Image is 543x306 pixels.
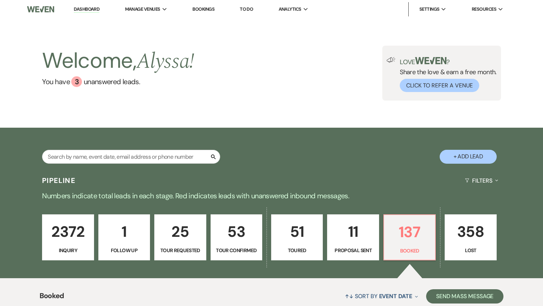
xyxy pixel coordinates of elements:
[387,57,395,63] img: loud-speaker-illustration.svg
[383,214,436,261] a: 137Booked
[159,220,201,244] p: 25
[445,214,496,261] a: 358Lost
[103,246,145,254] p: Follow Up
[42,76,194,87] a: You have 3 unanswered leads.
[345,292,353,300] span: ↑↓
[342,287,420,306] button: Sort By Event Date
[419,6,440,13] span: Settings
[379,292,412,300] span: Event Date
[42,46,194,76] h2: Welcome,
[472,6,496,13] span: Resources
[276,220,318,244] p: 51
[103,220,145,244] p: 1
[192,6,214,12] a: Bookings
[332,220,374,244] p: 11
[211,214,262,261] a: 53Tour Confirmed
[40,290,64,306] span: Booked
[400,57,497,65] p: Love ?
[27,2,54,17] img: Weven Logo
[240,6,253,12] a: To Do
[400,79,479,92] button: Click to Refer a Venue
[449,220,492,244] p: 358
[276,246,318,254] p: Toured
[279,6,301,13] span: Analytics
[415,57,447,64] img: weven-logo-green.svg
[449,246,492,254] p: Lost
[388,247,431,255] p: Booked
[327,214,379,261] a: 11Proposal Sent
[71,76,82,87] div: 3
[440,150,497,164] button: + Add Lead
[215,220,258,244] p: 53
[136,45,195,78] span: Alyssa !
[215,246,258,254] p: Tour Confirmed
[154,214,206,261] a: 25Tour Requested
[462,171,501,190] button: Filters
[42,175,76,185] h3: Pipeline
[74,6,99,13] a: Dashboard
[271,214,323,261] a: 51Toured
[47,220,89,244] p: 2372
[15,190,528,202] p: Numbers indicate total leads in each stage. Red indicates leads with unanswered inbound messages.
[159,246,201,254] p: Tour Requested
[47,246,89,254] p: Inquiry
[42,150,220,164] input: Search by name, event date, email address or phone number
[388,220,431,244] p: 137
[395,57,497,92] div: Share the love & earn a free month.
[426,289,504,304] button: Send Mass Message
[42,214,94,261] a: 2372Inquiry
[125,6,160,13] span: Manage Venues
[332,246,374,254] p: Proposal Sent
[98,214,150,261] a: 1Follow Up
